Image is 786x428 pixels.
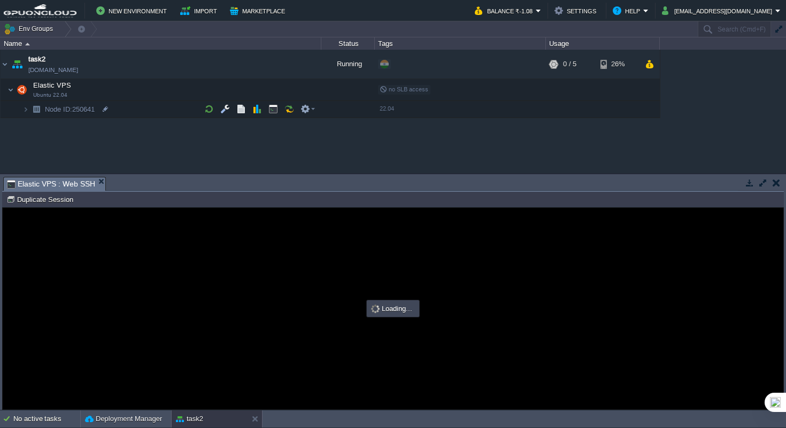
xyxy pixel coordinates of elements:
span: Elastic VPS [32,81,73,90]
button: Help [613,4,643,17]
div: No active tasks [13,410,80,427]
button: Balance ₹-1.08 [475,4,536,17]
img: AMDAwAAAACH5BAEAAAAALAAAAAABAAEAAAICRAEAOw== [25,43,30,45]
div: 0 / 5 [563,50,576,79]
img: AMDAwAAAACH5BAEAAAAALAAAAAABAAEAAAICRAEAOw== [7,79,14,100]
img: AMDAwAAAACH5BAEAAAAALAAAAAABAAEAAAICRAEAOw== [22,101,29,118]
div: Running [321,50,375,79]
a: Elastic VPSUbuntu 22.04 [32,81,73,89]
div: Loading... [368,301,418,316]
img: AMDAwAAAACH5BAEAAAAALAAAAAABAAEAAAICRAEAOw== [1,50,9,79]
a: Node ID:250641 [44,105,96,114]
button: Duplicate Session [6,194,76,204]
img: AMDAwAAAACH5BAEAAAAALAAAAAABAAEAAAICRAEAOw== [14,79,29,100]
div: Tags [375,37,545,50]
img: AMDAwAAAACH5BAEAAAAALAAAAAABAAEAAAICRAEAOw== [29,101,44,118]
a: task2 [28,54,45,65]
button: Settings [554,4,599,17]
span: 250641 [44,105,96,114]
button: Import [180,4,220,17]
button: Deployment Manager [85,414,162,424]
span: [DOMAIN_NAME] [28,65,78,75]
div: Name [1,37,321,50]
button: Marketplace [230,4,288,17]
span: 22.04 [380,105,394,112]
div: 26% [600,50,635,79]
button: task2 [176,414,203,424]
span: Elastic VPS : Web SSH [7,177,95,191]
div: Status [322,37,374,50]
span: Node ID: [45,105,72,113]
button: Env Groups [4,21,57,36]
button: New Environment [96,4,170,17]
div: Usage [546,37,659,50]
img: GPUonCLOUD [4,4,76,18]
span: no SLB access [380,86,428,92]
span: Ubuntu 22.04 [33,92,67,98]
button: [EMAIL_ADDRESS][DOMAIN_NAME] [662,4,775,17]
img: AMDAwAAAACH5BAEAAAAALAAAAAABAAEAAAICRAEAOw== [10,50,25,79]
